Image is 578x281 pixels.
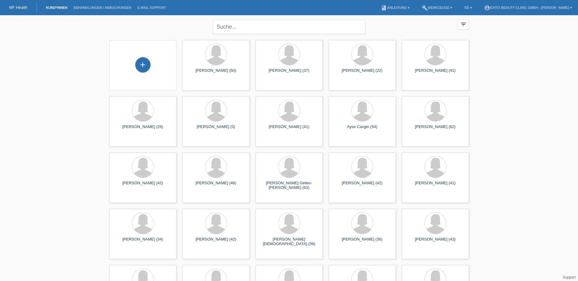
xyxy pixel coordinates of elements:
div: [PERSON_NAME] (0) [187,124,245,134]
div: [PERSON_NAME] (50) [187,68,245,78]
input: Suche... [213,20,365,34]
div: [PERSON_NAME] (22) [334,68,391,78]
div: Ayse Cavgin (54) [334,124,391,134]
i: filter_list [460,21,467,28]
a: bookAnleitung ▾ [378,6,412,9]
div: [PERSON_NAME] (42) [114,181,172,190]
div: [PERSON_NAME] (41) [407,181,464,190]
div: [PERSON_NAME] Geliev-[PERSON_NAME] (63) [261,181,318,190]
a: buildWerkzeuge ▾ [419,6,456,9]
div: [PERSON_NAME] (43) [407,237,464,247]
div: [PERSON_NAME] (37) [261,68,318,78]
div: [PERSON_NAME] (41) [407,68,464,78]
i: build [422,5,428,11]
div: [PERSON_NAME] (42) [187,237,245,247]
a: MF Health [9,5,27,10]
a: E-Mail Support [134,6,169,9]
div: [PERSON_NAME] (41) [261,124,318,134]
a: Kund*innen [43,6,70,9]
div: [PERSON_NAME] (34) [114,237,172,247]
a: Behandlungen / Abbuchungen [70,6,134,9]
div: [PERSON_NAME] (36) [334,237,391,247]
div: [PERSON_NAME][DEMOGRAPHIC_DATA] (39) [261,237,318,247]
a: account_circleExito Beauty Clinic GmbH - [PERSON_NAME] ▾ [481,6,575,9]
div: Kund*in hinzufügen [136,60,150,70]
i: book [381,5,387,11]
div: [PERSON_NAME] (46) [187,181,245,190]
a: Support [563,275,576,279]
div: [PERSON_NAME] (42) [334,181,391,190]
i: account_circle [484,5,490,11]
div: [PERSON_NAME] (29) [114,124,172,134]
a: DE ▾ [461,6,475,9]
div: [PERSON_NAME] (62) [407,124,464,134]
